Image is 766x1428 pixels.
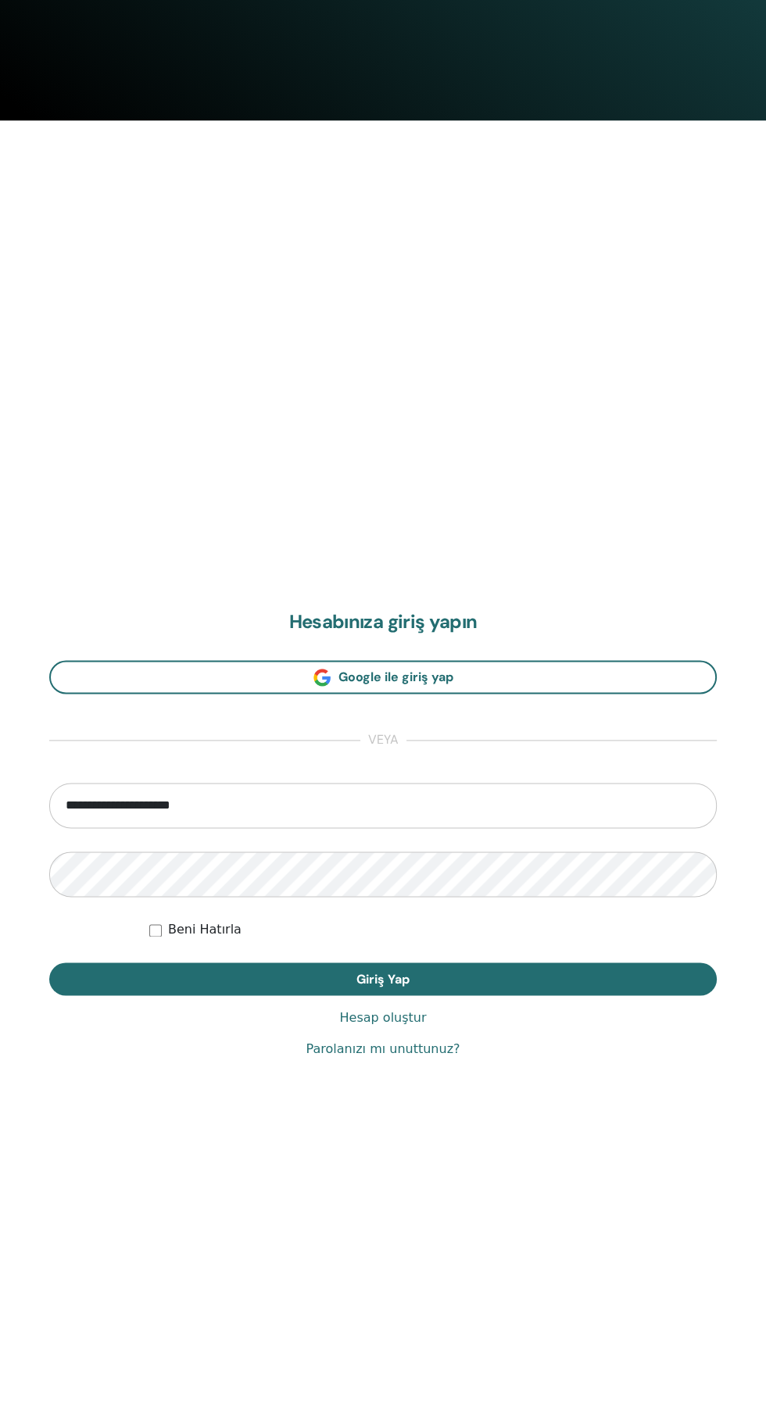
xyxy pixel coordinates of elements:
a: Hesap oluştur [340,1008,427,1026]
span: Giriş Yap [356,971,410,987]
div: Keep me authenticated indefinitely or until I manually logout [149,920,717,939]
span: veya [360,731,406,750]
a: Parolanızı mı unuttunuz? [306,1039,460,1058]
h2: Hesabınıza giriş yapın [49,611,717,634]
button: Giriş Yap [49,962,717,995]
label: Beni Hatırla [168,920,242,939]
a: Google ile giriş yap [49,660,717,694]
span: Google ile giriş yap [338,669,453,685]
